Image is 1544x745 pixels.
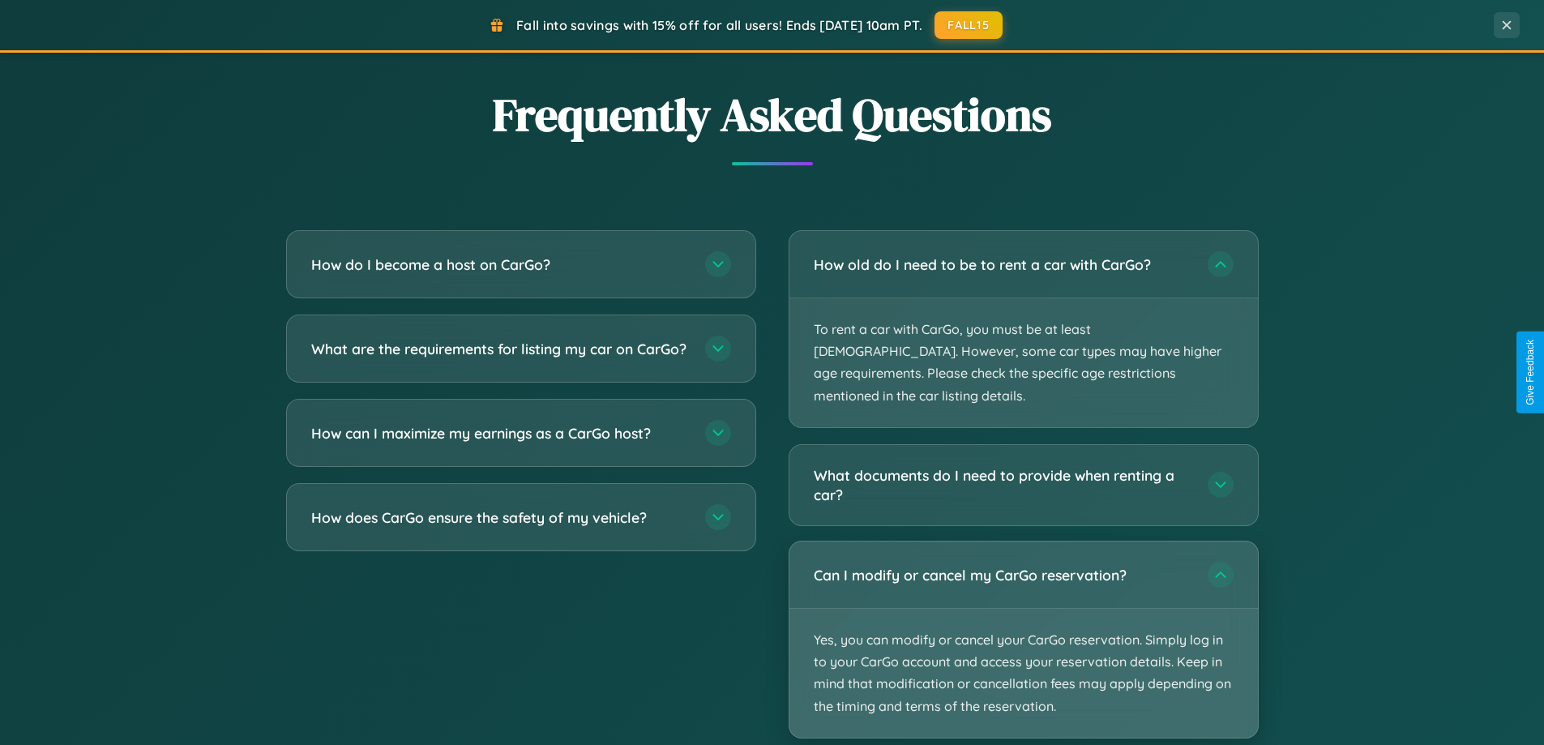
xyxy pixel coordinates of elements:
button: FALL15 [935,11,1003,39]
h3: What are the requirements for listing my car on CarGo? [311,339,689,359]
h2: Frequently Asked Questions [286,83,1259,146]
div: Give Feedback [1525,340,1536,405]
h3: Can I modify or cancel my CarGo reservation? [814,565,1191,585]
p: Yes, you can modify or cancel your CarGo reservation. Simply log in to your CarGo account and acc... [789,609,1258,738]
h3: How does CarGo ensure the safety of my vehicle? [311,507,689,528]
h3: How can I maximize my earnings as a CarGo host? [311,423,689,443]
h3: How do I become a host on CarGo? [311,255,689,275]
span: Fall into savings with 15% off for all users! Ends [DATE] 10am PT. [516,17,922,33]
h3: How old do I need to be to rent a car with CarGo? [814,255,1191,275]
p: To rent a car with CarGo, you must be at least [DEMOGRAPHIC_DATA]. However, some car types may ha... [789,298,1258,427]
h3: What documents do I need to provide when renting a car? [814,465,1191,505]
